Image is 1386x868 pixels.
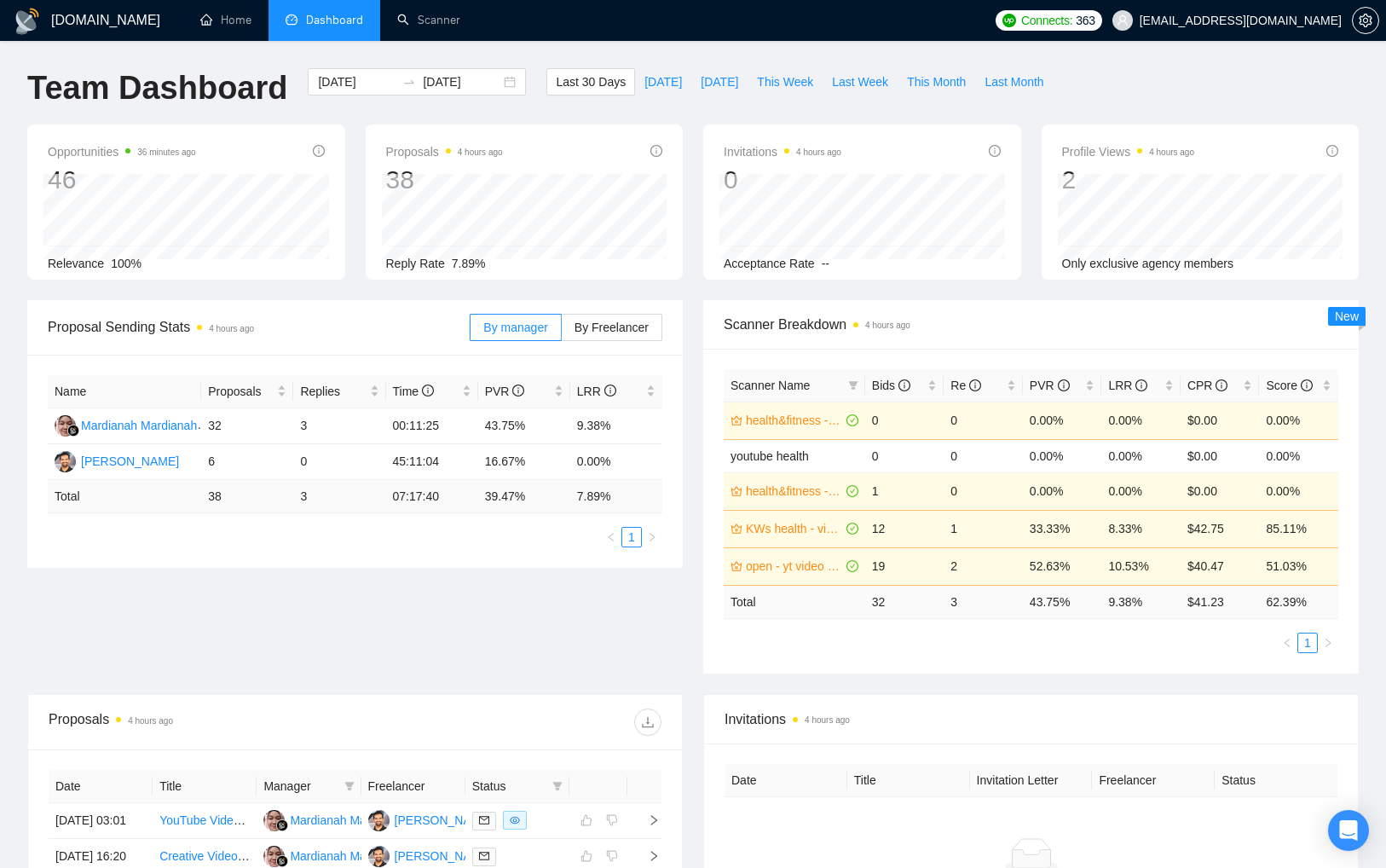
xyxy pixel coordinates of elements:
span: Last 30 Days [556,72,626,91]
input: End date [423,72,500,91]
td: Total [724,585,865,618]
span: right [647,532,657,542]
span: Opportunities [48,142,196,162]
h1: Team Dashboard [27,68,287,108]
span: Proposals [208,382,274,401]
th: Freelancer [361,770,465,803]
span: Manager [263,777,337,796]
div: [PERSON_NAME] [395,847,493,865]
td: 0.00% [570,444,662,480]
img: gigradar-bm.png [276,819,288,831]
li: Previous Page [601,527,621,547]
td: 3 [944,585,1023,618]
span: swap-right [402,75,416,89]
span: info-circle [1058,379,1070,391]
span: 7.89% [452,257,486,270]
button: right [1318,633,1338,653]
span: Connects: [1021,11,1072,30]
button: [DATE] [635,68,691,95]
span: PVR [1030,379,1070,392]
div: Proposals [49,709,355,736]
a: KWs health - video (edit*) - laziza [746,519,843,538]
span: PVR [485,385,525,398]
td: 0.00% [1101,439,1181,472]
a: searchScanner [397,13,460,27]
span: info-circle [1301,379,1313,391]
span: check-circle [846,485,858,497]
span: Profile Views [1062,142,1195,162]
td: YouTube Video Editor Needed for AI and Tech Content [153,803,257,839]
span: filter [848,380,858,391]
button: This Month [898,68,975,95]
td: 0.00% [1101,402,1181,439]
li: Previous Page [1277,633,1297,653]
img: upwork-logo.png [1002,14,1016,27]
span: Proposals [386,142,503,162]
td: 9.38 % [1101,585,1181,618]
td: 51.03% [1259,547,1338,585]
a: AT[PERSON_NAME] [55,454,179,467]
a: 1 [622,528,641,547]
td: $0.00 [1181,472,1260,510]
span: left [606,532,616,542]
a: health&fitness - video (edit*) - laziza [746,482,843,501]
img: gigradar-bm.png [67,425,79,437]
button: Last Week [823,68,898,95]
img: logo [14,8,41,35]
span: mail [479,851,489,861]
td: $40.47 [1181,547,1260,585]
span: Scanner Name [731,379,810,392]
td: 7.89 % [570,480,662,513]
td: 0.00% [1101,472,1181,510]
span: user [1117,14,1129,26]
span: check-circle [846,523,858,535]
td: 85.11% [1259,510,1338,547]
td: 62.39 % [1259,585,1338,618]
th: Title [847,764,970,797]
span: [DATE] [701,72,738,91]
td: 16.67% [478,444,570,480]
th: Manager [257,770,361,803]
div: 2 [1062,164,1195,196]
img: AT [368,810,390,831]
div: Mardianah Mardianah [290,811,406,830]
div: 0 [724,164,841,196]
img: MM [55,415,76,437]
td: 3 [293,480,385,513]
span: 363 [1076,11,1094,30]
td: 00:11:25 [386,408,478,444]
td: 0 [865,402,944,439]
span: right [1323,638,1333,648]
a: MMMardianah Mardianah [263,813,406,826]
img: MM [263,810,285,831]
li: 1 [621,527,642,547]
td: 33.33% [1023,510,1102,547]
span: Relevance [48,257,104,270]
span: LRR [577,385,616,398]
span: By manager [483,321,547,334]
span: Last Month [985,72,1043,91]
td: 6 [201,444,293,480]
span: info-circle [969,379,981,391]
span: crown [731,560,742,572]
span: filter [341,773,358,799]
span: eye [510,815,520,825]
a: MMMardianah Mardianah [55,418,197,431]
th: Title [153,770,257,803]
img: AT [55,451,76,472]
a: 1 [1298,634,1317,652]
span: Status [472,777,546,796]
time: 36 minutes ago [137,148,195,157]
a: health&fitness - content (creat*) - laziza [746,411,843,430]
span: info-circle [313,145,325,157]
a: open - yt video (edit*) - laziza [746,557,843,576]
span: crown [731,523,742,535]
div: [PERSON_NAME] [395,811,493,830]
span: info-circle [1216,379,1227,391]
time: 4 hours ago [865,321,910,330]
time: 4 hours ago [209,324,254,333]
input: Start date [318,72,396,91]
th: Replies [293,375,385,408]
div: [PERSON_NAME] [81,452,179,471]
span: By Freelancer [575,321,649,334]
